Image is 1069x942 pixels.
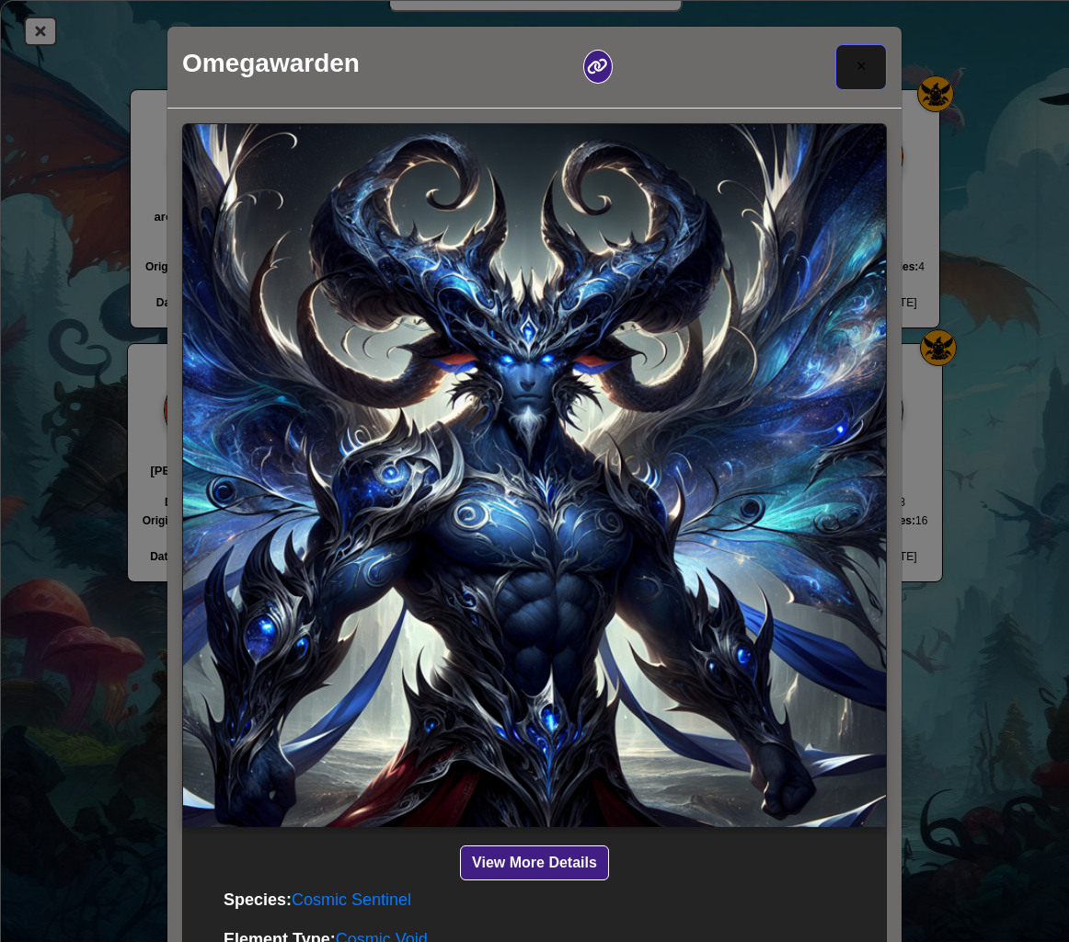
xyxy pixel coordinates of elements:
[856,57,867,75] span: ×
[182,41,360,86] h4: Omegawarden
[583,50,613,84] button: Copy creature url
[835,44,887,91] button: Close
[460,845,609,880] button: View More Details
[183,124,886,827] img: Omegawarden
[224,890,292,909] strong: Species:
[292,890,411,909] span: Cosmic Sentinel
